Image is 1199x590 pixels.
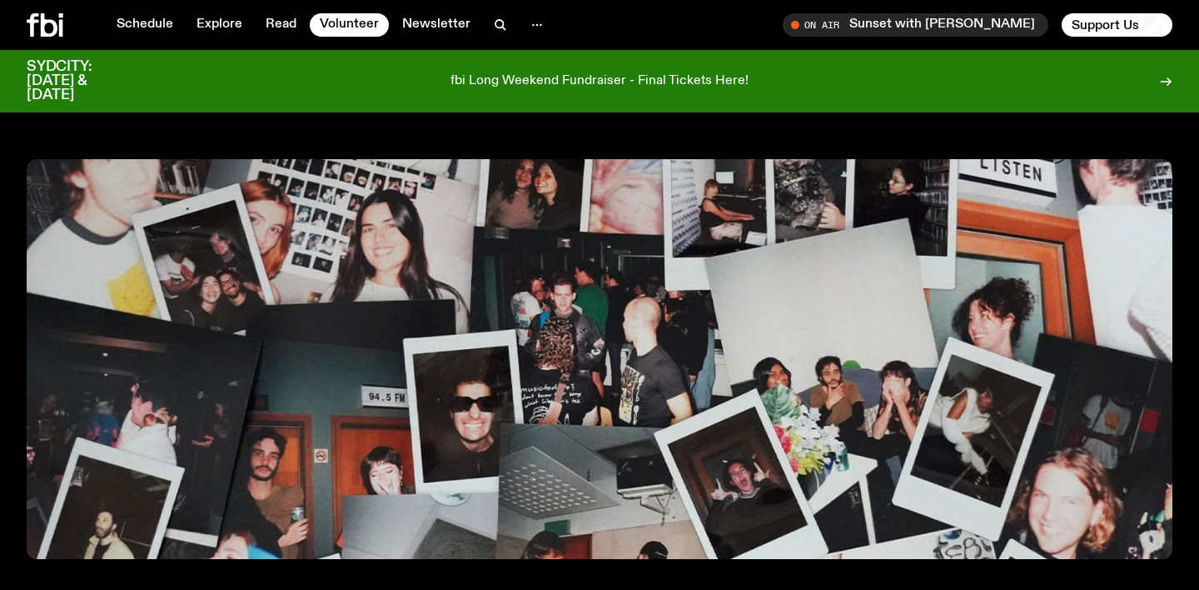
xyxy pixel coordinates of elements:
a: Newsletter [392,13,480,37]
h3: SYDCITY: [DATE] & [DATE] [27,60,133,102]
img: A collage of photographs and polaroids showing FBI volunteers. [27,159,1172,559]
a: Volunteer [310,13,389,37]
p: fbi Long Weekend Fundraiser - Final Tickets Here! [450,74,749,89]
a: Explore [187,13,252,37]
a: Schedule [107,13,183,37]
button: Support Us [1062,13,1172,37]
button: On AirSunset with [PERSON_NAME] [783,13,1048,37]
span: Support Us [1072,17,1139,32]
a: Read [256,13,306,37]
